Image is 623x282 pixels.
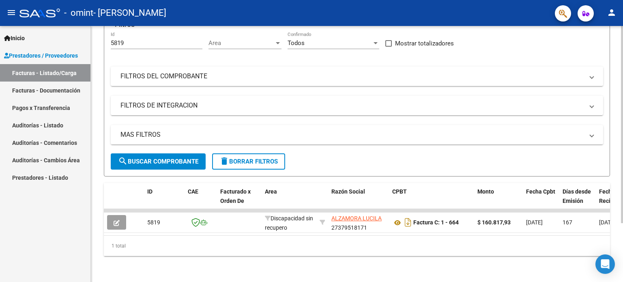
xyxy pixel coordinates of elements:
button: Buscar Comprobante [111,153,206,170]
span: - [PERSON_NAME] [93,4,166,22]
datatable-header-cell: CAE [185,183,217,219]
div: 1 total [104,236,610,256]
button: Borrar Filtros [212,153,285,170]
span: [DATE] [599,219,616,226]
span: Razón Social [331,188,365,195]
span: Monto [477,188,494,195]
datatable-header-cell: CPBT [389,183,474,219]
span: Fecha Cpbt [526,188,555,195]
span: Discapacidad sin recupero [265,215,313,231]
span: Días desde Emisión [563,188,591,204]
mat-icon: menu [6,8,16,17]
datatable-header-cell: ID [144,183,185,219]
span: Prestadores / Proveedores [4,51,78,60]
span: ID [147,188,153,195]
span: Borrar Filtros [219,158,278,165]
mat-expansion-panel-header: FILTROS DEL COMPROBANTE [111,67,603,86]
span: Buscar Comprobante [118,158,198,165]
datatable-header-cell: Fecha Cpbt [523,183,559,219]
span: Mostrar totalizadores [395,39,454,48]
div: Open Intercom Messenger [595,254,615,274]
datatable-header-cell: Monto [474,183,523,219]
strong: $ 160.817,93 [477,219,511,226]
span: CPBT [392,188,407,195]
mat-expansion-panel-header: MAS FILTROS [111,125,603,144]
span: - omint [64,4,93,22]
span: Todos [288,39,305,47]
mat-panel-title: FILTROS DE INTEGRACION [120,101,584,110]
datatable-header-cell: Días desde Emisión [559,183,596,219]
mat-panel-title: MAS FILTROS [120,130,584,139]
datatable-header-cell: Facturado x Orden De [217,183,262,219]
datatable-header-cell: Area [262,183,316,219]
i: Descargar documento [403,216,413,229]
span: 5819 [147,219,160,226]
span: ALZAMORA LUCILA [331,215,382,222]
mat-panel-title: FILTROS DEL COMPROBANTE [120,72,584,81]
span: Area [208,39,274,47]
mat-expansion-panel-header: FILTROS DE INTEGRACION [111,96,603,115]
mat-icon: delete [219,156,229,166]
span: Fecha Recibido [599,188,622,204]
datatable-header-cell: Razón Social [328,183,389,219]
mat-icon: search [118,156,128,166]
span: Area [265,188,277,195]
mat-icon: person [607,8,617,17]
span: Facturado x Orden De [220,188,251,204]
span: [DATE] [526,219,543,226]
span: 167 [563,219,572,226]
span: Inicio [4,34,25,43]
div: 27379518171 [331,214,386,231]
strong: Factura C: 1 - 664 [413,220,459,226]
span: CAE [188,188,198,195]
